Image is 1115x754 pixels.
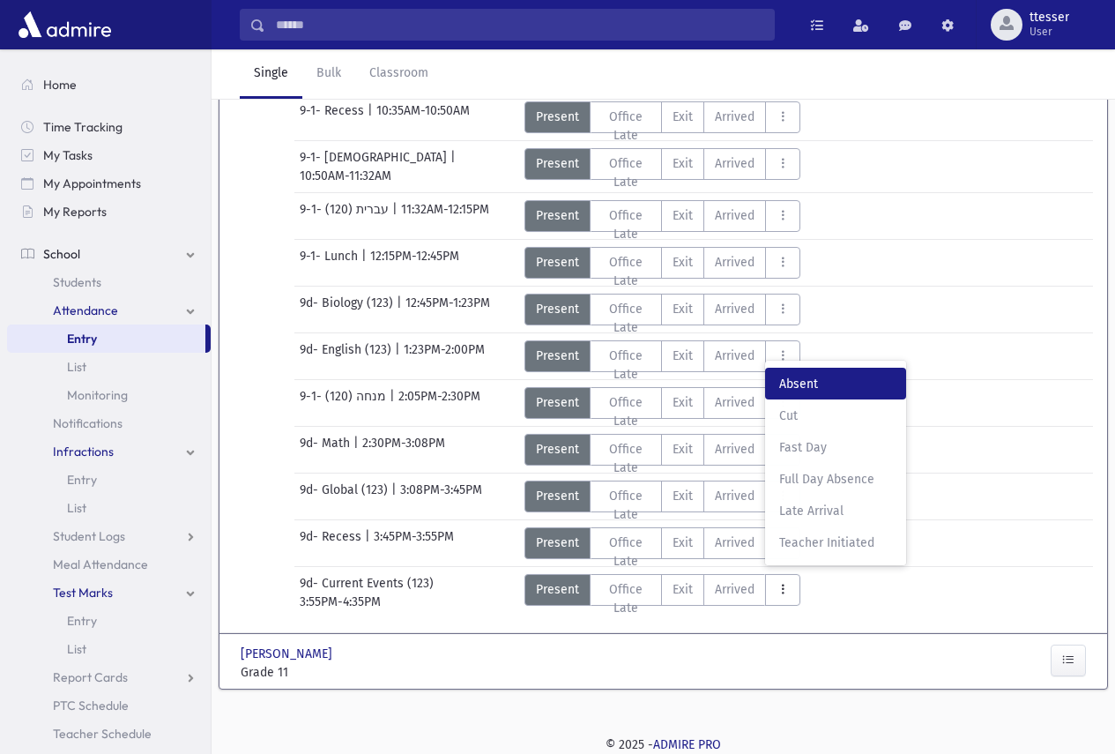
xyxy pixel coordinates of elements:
[368,101,376,133] span: |
[362,434,445,466] span: 2:30PM-3:08PM
[7,325,205,353] a: Entry
[536,347,579,365] span: Present
[53,302,118,318] span: Attendance
[7,466,211,494] a: Entry
[392,200,401,232] span: |
[240,735,1087,754] div: © 2025 -
[1030,25,1069,39] span: User
[715,440,754,459] span: Arrived
[7,550,211,579] a: Meal Attendance
[7,198,211,226] a: My Reports
[779,407,892,425] span: Cut
[405,294,490,325] span: 12:45PM-1:23PM
[7,268,211,296] a: Students
[715,347,754,365] span: Arrived
[370,247,459,279] span: 12:15PM-12:45PM
[715,108,754,126] span: Arrived
[524,148,801,180] div: AttTypes
[536,534,579,552] span: Present
[673,206,693,225] span: Exit
[601,108,651,145] span: Office Late
[67,331,97,347] span: Entry
[779,502,892,520] span: Late Arrival
[779,470,892,489] span: Full Day Absence
[300,148,450,167] span: 9-1- [DEMOGRAPHIC_DATA]
[673,393,693,412] span: Exit
[300,574,437,593] span: 9d- Current Events (123)
[536,154,579,173] span: Present
[7,522,211,550] a: Student Logs
[536,440,579,459] span: Present
[536,393,579,412] span: Present
[241,645,336,663] span: [PERSON_NAME]
[53,415,123,431] span: Notifications
[300,481,391,512] span: 9d- Global (123)
[601,253,651,290] span: Office Late
[241,663,367,682] span: Grade 11
[536,580,579,599] span: Present
[376,101,470,133] span: 10:35AM-10:50AM
[524,387,801,419] div: AttTypes
[7,381,211,409] a: Monitoring
[67,359,86,375] span: List
[7,720,211,748] a: Teacher Schedule
[7,607,211,635] a: Entry
[715,580,754,599] span: Arrived
[7,240,211,268] a: School
[779,438,892,457] span: Fast Day
[7,71,211,99] a: Home
[7,113,211,141] a: Time Tracking
[7,437,211,466] a: Infractions
[390,387,398,419] span: |
[353,434,362,466] span: |
[300,247,361,279] span: 9-1- Lunch
[524,527,801,559] div: AttTypes
[601,534,651,571] span: Office Late
[300,527,365,559] span: 9d- Recess
[53,698,129,713] span: PTC Schedule
[53,669,128,685] span: Report Cards
[536,487,579,505] span: Present
[524,101,801,133] div: AttTypes
[1030,11,1069,25] span: ttesser
[536,206,579,225] span: Present
[300,593,381,611] span: 3:55PM-4:35PM
[601,347,651,384] span: Office Late
[673,487,693,505] span: Exit
[7,296,211,325] a: Attendance
[398,387,480,419] span: 2:05PM-2:30PM
[7,353,211,381] a: List
[391,481,400,512] span: |
[7,579,211,607] a: Test Marks
[7,409,211,437] a: Notifications
[779,534,892,552] span: Teacher Initiated
[450,148,459,167] span: |
[536,300,579,318] span: Present
[673,347,693,365] span: Exit
[673,154,693,173] span: Exit
[715,206,754,225] span: Arrived
[300,294,397,325] span: 9d- Biology (123)
[67,472,97,488] span: Entry
[361,247,370,279] span: |
[53,274,101,290] span: Students
[601,300,651,337] span: Office Late
[67,641,86,657] span: List
[7,141,211,169] a: My Tasks
[300,434,353,466] span: 9d- Math
[14,7,115,42] img: AdmirePro
[43,204,107,220] span: My Reports
[601,440,651,477] span: Office Late
[300,340,395,372] span: 9d- English (123)
[601,206,651,243] span: Office Late
[53,528,125,544] span: Student Logs
[53,585,113,601] span: Test Marks
[673,253,693,272] span: Exit
[300,387,390,419] span: 9-1- מנחה (120)
[240,49,302,99] a: Single
[397,294,405,325] span: |
[524,294,801,325] div: AttTypes
[53,556,148,572] span: Meal Attendance
[673,534,693,552] span: Exit
[404,340,485,372] span: 1:23PM-2:00PM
